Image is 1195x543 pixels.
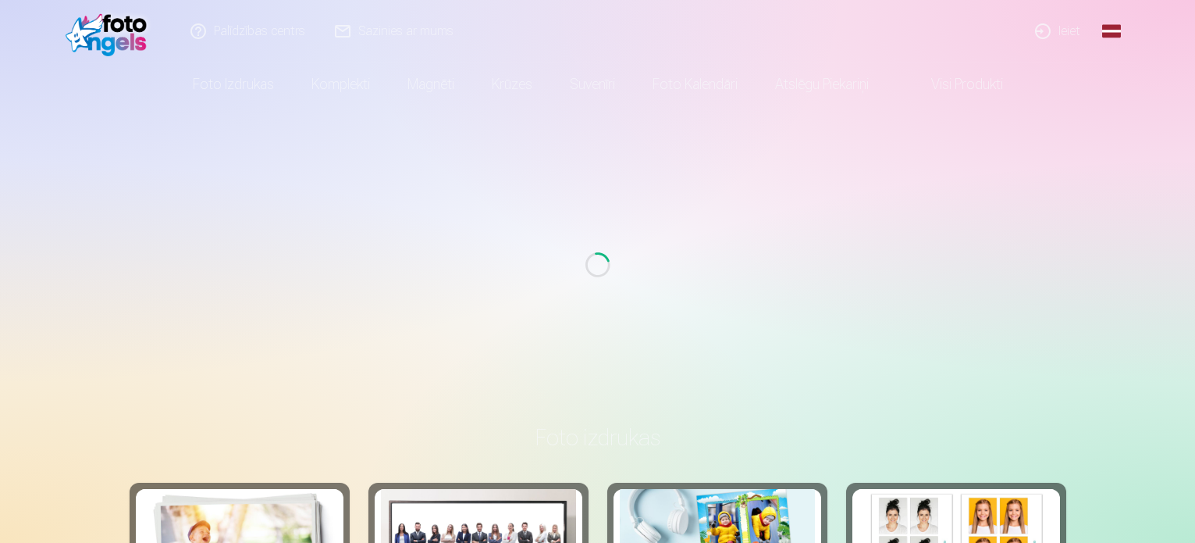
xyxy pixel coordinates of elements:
a: Suvenīri [551,63,634,106]
a: Komplekti [293,63,389,106]
a: Atslēgu piekariņi [756,63,887,106]
h3: Foto izdrukas [142,423,1054,452]
a: Foto izdrukas [174,63,293,106]
a: Krūzes [473,63,551,106]
a: Visi produkti [887,63,1022,106]
a: Foto kalendāri [634,63,756,106]
a: Magnēti [389,63,473,106]
img: /fa1 [66,6,155,56]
